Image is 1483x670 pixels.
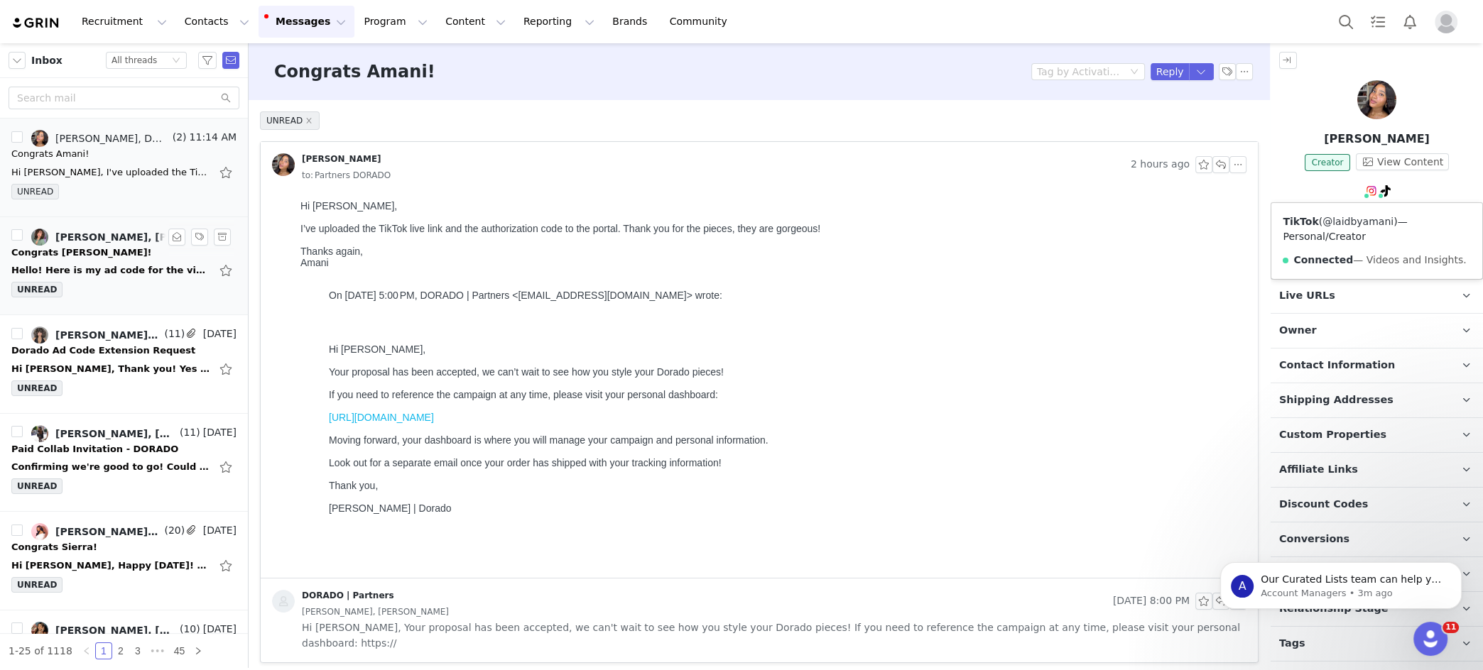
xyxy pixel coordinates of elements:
[31,53,63,68] span: Inbox
[31,130,170,147] a: [PERSON_NAME], DORADO | Partners
[1151,63,1190,80] button: Reply
[437,6,514,38] button: Content
[11,165,210,180] div: Hi Jeanette, I've uploaded the TikTok live link and the authorization code to the portal. Thank y...
[1279,532,1349,547] span: Conversions
[11,362,210,376] div: Hi Jeanette, Thank you! Yes this works. Just wanted to ask if it could be sent as friendly and fa...
[31,130,48,147] img: ab16ca82-f165-4f3b-8298-1aaad2bbf646.jpg
[11,344,195,358] div: Dorado Ad Code Extension Request
[661,6,742,38] a: Community
[1283,216,1318,227] strong: TikTok
[6,62,946,74] div: Amani
[112,642,129,659] li: 2
[1366,185,1377,197] img: instagram.svg
[176,6,258,38] button: Contacts
[261,578,1258,662] div: DORADO | Partners [DATE] 8:00 PM[PERSON_NAME], [PERSON_NAME] Hi [PERSON_NAME], Your proposal has ...
[302,620,1246,651] span: Hi [PERSON_NAME], Your proposal has been accepted, we can't wait to see how you style your Dorado...
[34,95,918,118] blockquote: On [DATE] 5:00 PM, DORADO | Partners <[EMAIL_ADDRESS][DOMAIN_NAME]> wrote:
[1362,6,1394,38] a: Tasks
[11,282,63,297] span: UNREAD
[1443,622,1459,633] span: 11
[55,625,177,636] div: [PERSON_NAME], [PERSON_NAME], DORADO | Partners
[515,6,603,38] button: Reporting
[1293,254,1353,265] strong: Connected
[161,523,185,538] span: (20)
[1435,11,1457,33] img: placeholder-profile.jpg
[1279,427,1386,443] span: Custom Properties
[1322,216,1394,227] a: @laidbyamani
[169,642,190,659] li: 45
[11,478,63,494] span: UNREAD
[1413,622,1447,656] iframe: Intercom live chat
[1356,153,1449,170] button: View Content
[355,6,436,38] button: Program
[1279,636,1305,652] span: Tags
[1279,497,1368,512] span: Discount Codes
[129,642,146,659] li: 3
[161,326,185,341] span: (11)
[272,590,295,613] img: placeholder-contacts.jpeg
[1394,6,1425,38] button: Notifications
[11,559,210,573] div: Hi Jeanette, Happy Friday! Please see Sierra's revised content as V2 in the drive HERE for review...
[302,590,394,601] div: DORADO | Partners
[1357,80,1396,119] img: Amani Wortham
[11,380,63,396] span: UNREAD
[31,229,48,246] img: 9e7ecde4-55c0-4eee-ad50-409cc75a7eaf.jpg
[1279,392,1394,408] span: Shipping Addresses
[11,246,151,260] div: Congrats Melissa!
[1330,6,1362,38] button: Search
[31,523,161,540] a: [PERSON_NAME], [PERSON_NAME], [PERSON_NAME], DORADO | Partners, [GEOGRAPHIC_DATA][PERSON_NAME]
[113,643,129,659] a: 2
[1037,65,1121,79] div: Tag by Activation
[31,425,48,442] img: 2aa2d9ba-34da-4d08-800e-04d602658432.jpg
[1279,323,1317,339] span: Owner
[1426,11,1472,33] button: Profile
[34,149,918,319] p: Hi [PERSON_NAME], Your proposal has been accepted, we can’t wait to see how you style your Dorado...
[172,56,180,66] i: icon: down
[170,643,190,659] a: 45
[272,590,394,613] a: DORADO | Partners
[55,428,177,439] div: [PERSON_NAME], [PERSON_NAME], DORADO | Partners
[1319,216,1398,227] span: ( )
[1131,156,1190,173] span: 2 hours ago
[604,6,660,38] a: Brands
[95,642,112,659] li: 1
[78,642,95,659] li: Previous Page
[274,59,435,84] h3: Congrats Amani!
[55,329,161,341] div: [PERSON_NAME], [PERSON_NAME], DORADO | Partners
[1279,462,1358,478] span: Affiliate Links
[31,622,177,639] a: [PERSON_NAME], [PERSON_NAME], DORADO | Partners
[9,87,239,109] input: Search mail
[31,622,48,639] img: cc32141a-57ae-4b75-8f6c-2d7e20ca98a6.jpg
[82,647,91,655] i: icon: left
[31,326,48,344] img: 549fb4e9-3cd4-4151-85ea-4a4ad2c901d9.jpg
[194,647,202,655] i: icon: right
[6,51,946,62] div: Thanks again,
[73,6,175,38] button: Recruitment
[31,425,177,442] a: [PERSON_NAME], [PERSON_NAME], DORADO | Partners
[11,263,210,278] div: Hello! Here is my ad code for the video I posted: #XN9baQbRGy3JD6+v83opy33Ab3lXVlgSM0wyUbJXSsYGAa...
[34,217,139,229] a: [URL][DOMAIN_NAME]
[6,28,946,40] div: I’ve uploaded the TikTok live link and the authorization code to the portal. Thank you for the pi...
[1130,67,1139,77] i: icon: down
[146,642,169,659] li: Next 3 Pages
[11,16,61,30] img: grin logo
[11,577,63,593] span: UNREAD
[305,117,313,124] i: icon: close
[1271,131,1483,148] p: [PERSON_NAME]
[302,153,381,165] div: [PERSON_NAME]
[11,460,210,474] div: Confirming we're good to go! Could you please send the agreement? Kamie OConnor | Talent Manager ...
[31,326,161,344] a: [PERSON_NAME], [PERSON_NAME], DORADO | Partners
[1353,254,1466,265] span: — Videos and Insights.
[1113,593,1190,610] span: [DATE] 8:00 PM
[9,642,72,659] li: 1-25 of 1118
[222,52,239,69] span: Send Email
[259,6,354,38] button: Messages
[55,133,170,144] div: [PERSON_NAME], DORADO | Partners
[55,231,183,243] div: [PERSON_NAME], [PERSON_NAME], DORADO | Partners
[260,111,320,130] span: UNREAD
